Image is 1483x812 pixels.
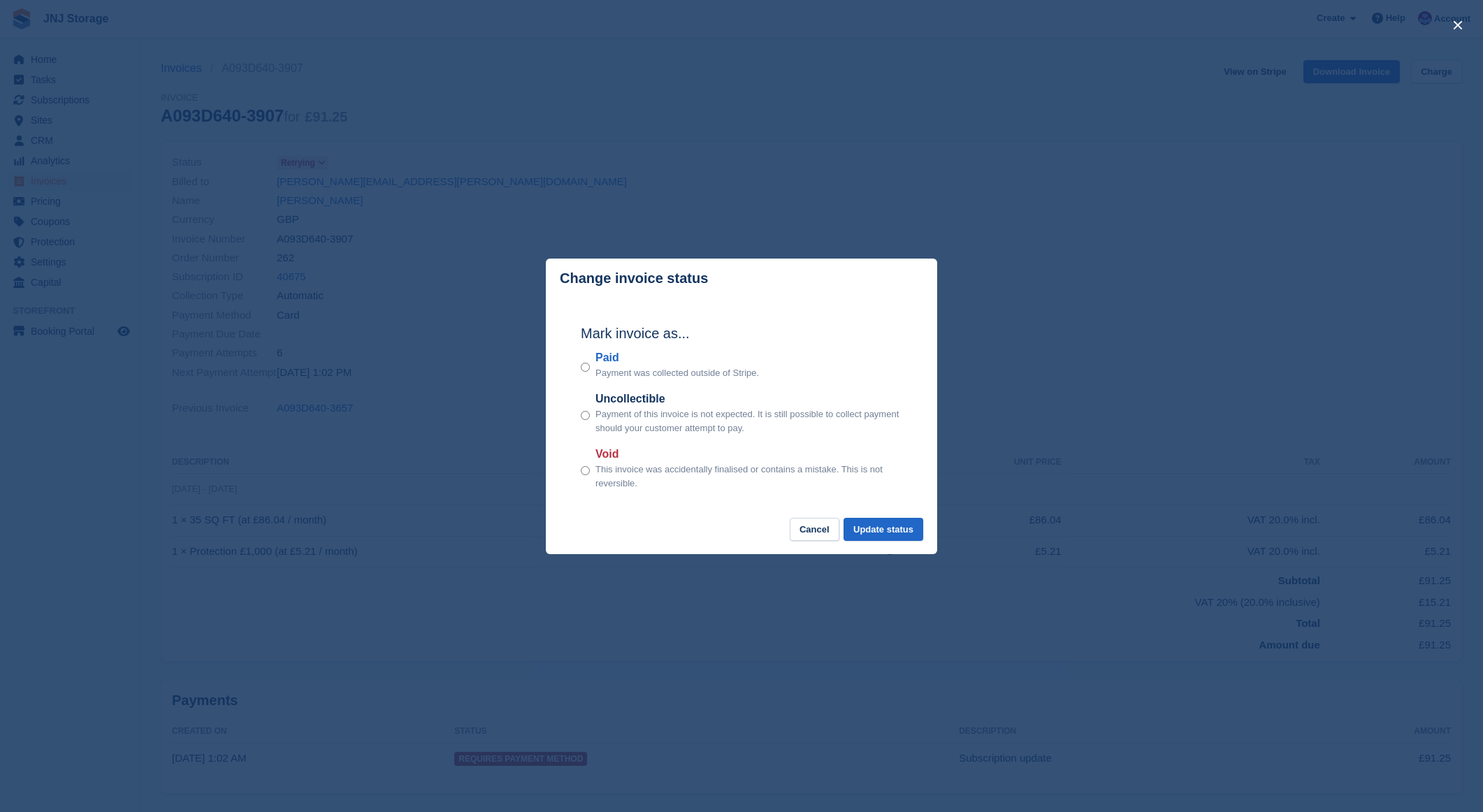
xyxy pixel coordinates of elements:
[595,349,759,366] label: Paid
[844,518,923,541] button: Update status
[595,446,902,463] label: Void
[1447,14,1469,36] button: close
[595,407,902,435] p: Payment of this invoice is not expected. It is still possible to collect payment should your cust...
[790,518,839,541] button: Cancel
[595,463,902,490] p: This invoice was accidentally finalised or contains a mistake. This is not reversible.
[595,366,759,380] p: Payment was collected outside of Stripe.
[581,323,902,344] h2: Mark invoice as...
[560,270,708,287] p: Change invoice status
[595,391,902,407] label: Uncollectible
